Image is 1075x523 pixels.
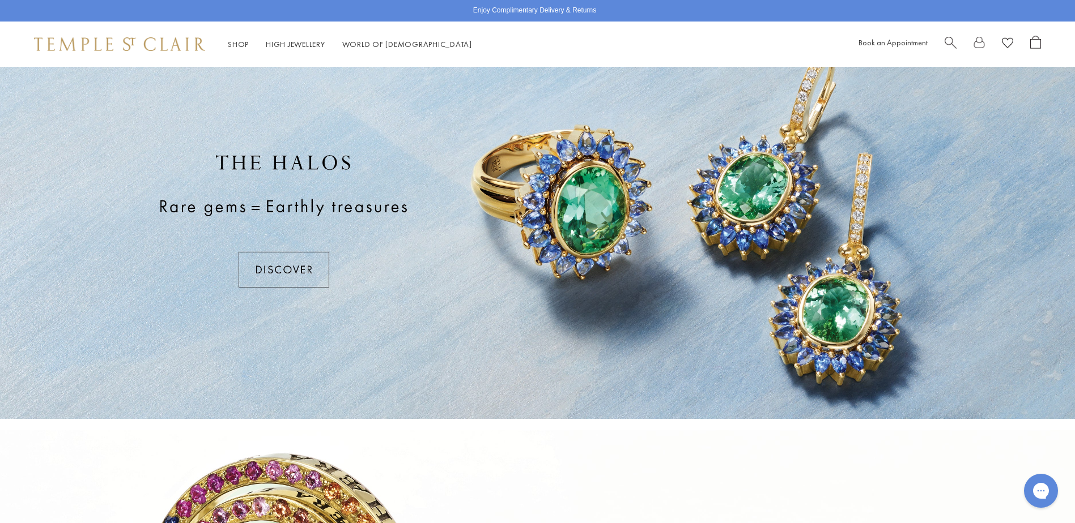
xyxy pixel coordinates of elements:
a: World of [DEMOGRAPHIC_DATA]World of [DEMOGRAPHIC_DATA] [342,39,472,49]
p: Enjoy Complimentary Delivery & Returns [473,5,596,16]
nav: Main navigation [228,37,472,52]
a: Search [945,36,957,53]
a: View Wishlist [1002,36,1013,53]
a: Book an Appointment [859,37,928,48]
a: ShopShop [228,39,249,49]
a: Open Shopping Bag [1030,36,1041,53]
img: Temple St. Clair [34,37,205,51]
a: High JewelleryHigh Jewellery [266,39,325,49]
iframe: Gorgias live chat messenger [1018,470,1064,512]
